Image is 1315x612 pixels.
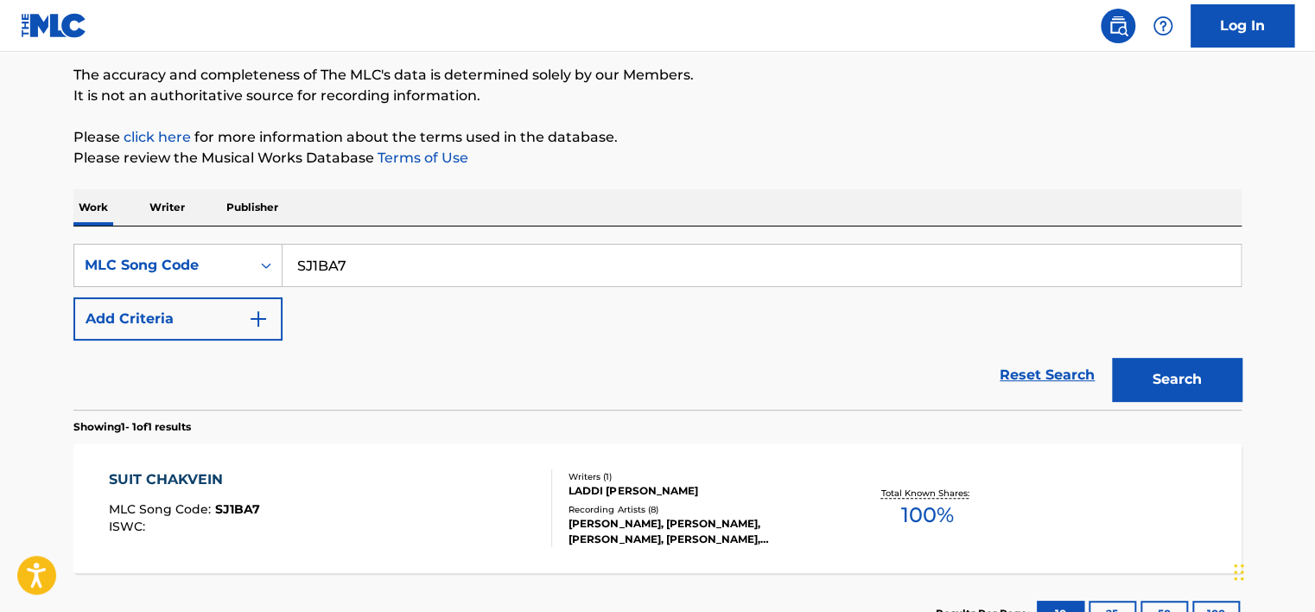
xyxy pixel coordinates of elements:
[248,309,269,329] img: 9d2ae6d4665cec9f34b9.svg
[124,129,191,145] a: click here
[1108,16,1128,36] img: search
[144,189,190,226] p: Writer
[569,516,829,547] div: [PERSON_NAME], [PERSON_NAME], [PERSON_NAME], [PERSON_NAME], [PERSON_NAME]
[21,13,87,38] img: MLC Logo
[73,65,1242,86] p: The accuracy and completeness of The MLC's data is determined solely by our Members.
[215,501,260,517] span: SJ1BA7
[991,356,1103,394] a: Reset Search
[1229,529,1315,612] div: চ্যাট উইজেট
[73,127,1242,148] p: Please for more information about the terms used in the database.
[1112,358,1242,401] button: Search
[73,419,191,435] p: Showing 1 - 1 of 1 results
[880,487,973,500] p: Total Known Shares:
[73,148,1242,169] p: Please review the Musical Works Database
[73,297,283,341] button: Add Criteria
[569,470,829,483] div: Writers ( 1 )
[569,503,829,516] div: Recording Artists ( 8 )
[1153,16,1173,36] img: help
[221,189,283,226] p: Publisher
[1146,9,1180,43] div: Help
[73,86,1242,106] p: It is not an authoritative source for recording information.
[1101,9,1135,43] a: Public Search
[569,483,829,499] div: LADDI [PERSON_NAME]
[109,469,260,490] div: SUIT CHAKVEIN
[900,500,953,531] span: 100 %
[1191,4,1294,48] a: Log In
[374,150,468,166] a: Terms of Use
[73,443,1242,573] a: SUIT CHAKVEINMLC Song Code:SJ1BA7ISWC:Writers (1)LADDI [PERSON_NAME]Recording Artists (8)[PERSON_...
[1229,529,1315,612] iframe: Chat Widget
[1234,546,1244,598] div: টেনে আনুন
[85,255,240,276] div: MLC Song Code
[73,189,113,226] p: Work
[73,244,1242,410] form: Search Form
[109,519,149,534] span: ISWC :
[109,501,215,517] span: MLC Song Code :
